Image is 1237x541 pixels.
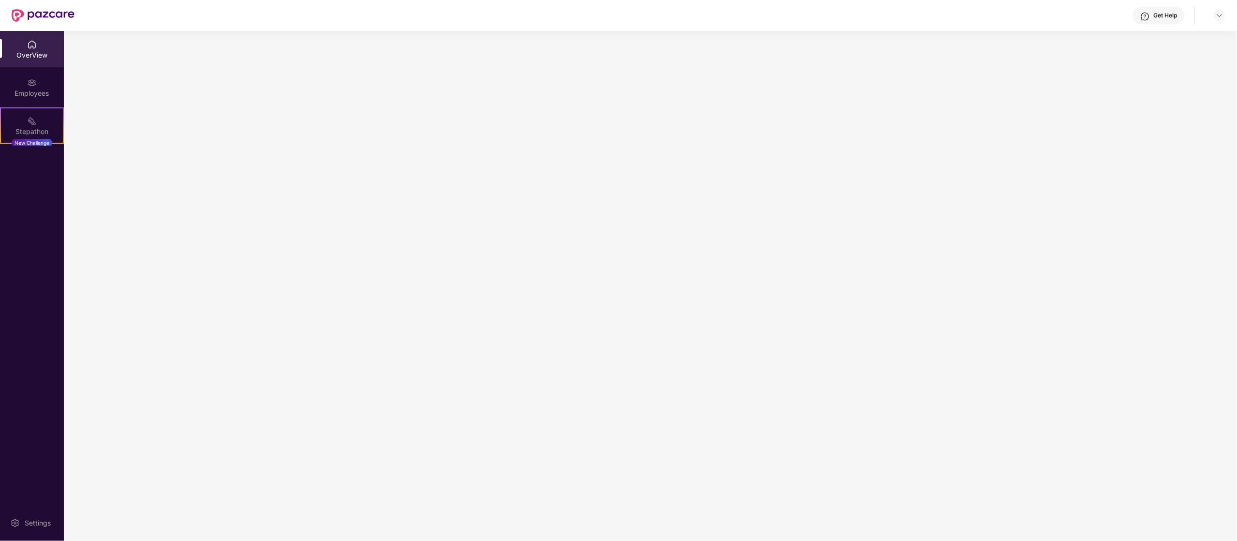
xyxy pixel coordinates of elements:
img: svg+xml;base64,PHN2ZyBpZD0iRHJvcGRvd24tMzJ4MzIiIHhtbG5zPSJodHRwOi8vd3d3LnczLm9yZy8yMDAwL3N2ZyIgd2... [1216,12,1223,19]
div: Settings [22,518,54,528]
img: svg+xml;base64,PHN2ZyBpZD0iRW1wbG95ZWVzIiB4bWxucz0iaHR0cDovL3d3dy53My5vcmcvMjAwMC9zdmciIHdpZHRoPS... [27,78,37,88]
img: svg+xml;base64,PHN2ZyB4bWxucz0iaHR0cDovL3d3dy53My5vcmcvMjAwMC9zdmciIHdpZHRoPSIyMSIgaGVpZ2h0PSIyMC... [27,116,37,126]
img: New Pazcare Logo [12,9,74,22]
div: Stepathon [1,127,63,136]
img: svg+xml;base64,PHN2ZyBpZD0iSG9tZSIgeG1sbnM9Imh0dHA6Ly93d3cudzMub3JnLzIwMDAvc3ZnIiB3aWR0aD0iMjAiIG... [27,40,37,49]
img: svg+xml;base64,PHN2ZyBpZD0iSGVscC0zMngzMiIgeG1sbnM9Imh0dHA6Ly93d3cudzMub3JnLzIwMDAvc3ZnIiB3aWR0aD... [1140,12,1150,21]
img: svg+xml;base64,PHN2ZyBpZD0iU2V0dGluZy0yMHgyMCIgeG1sbnM9Imh0dHA6Ly93d3cudzMub3JnLzIwMDAvc3ZnIiB3aW... [10,518,20,528]
div: New Challenge [12,139,52,147]
div: Get Help [1154,12,1178,19]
